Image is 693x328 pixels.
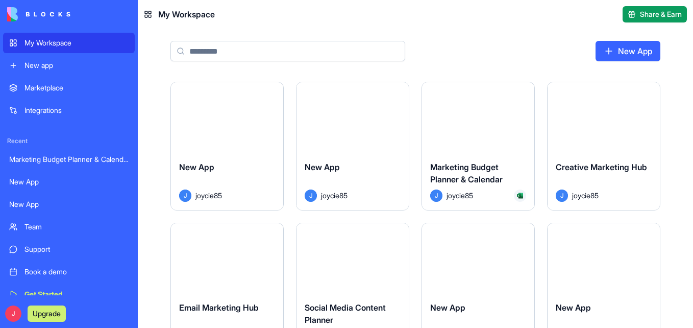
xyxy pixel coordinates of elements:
div: New App [9,177,129,187]
a: My Workspace [3,33,135,53]
span: Email Marketing Hub [179,302,259,313]
img: Excel_dy1k4q.svg [517,193,523,199]
div: Get Started [24,289,129,299]
span: New App [430,302,465,313]
span: Marketing Budget Planner & Calendar [430,162,503,184]
div: New app [24,60,129,71]
div: Book a demo [24,267,129,277]
span: joycie85 [447,190,473,201]
a: Integrations [3,100,135,121]
span: J [305,190,317,202]
span: joycie85 [572,190,599,201]
a: New app [3,55,135,76]
img: logo [7,7,70,21]
a: Book a demo [3,262,135,282]
span: New App [179,162,214,172]
a: Marketing Budget Planner & CalendarJjoycie85 [422,82,535,210]
span: joycie85 [321,190,348,201]
a: Support [3,239,135,260]
a: Team [3,217,135,237]
a: Get Started [3,284,135,304]
div: Support [24,244,129,254]
span: New App [556,302,591,313]
button: Upgrade [28,306,66,322]
div: Marketing Budget Planner & Calendar [9,154,129,165]
a: Marketing Budget Planner & Calendar [3,149,135,170]
span: J [556,190,568,202]
a: Creative Marketing HubJjoycie85 [547,82,660,210]
span: joycie85 [195,190,222,201]
div: New App [9,199,129,209]
a: New App [596,41,660,61]
a: New AppJjoycie85 [296,82,409,210]
span: My Workspace [158,8,215,20]
span: New App [305,162,340,172]
a: New App [3,194,135,215]
button: Share & Earn [623,6,687,22]
div: Team [24,222,129,232]
span: J [5,306,21,322]
a: Marketplace [3,78,135,98]
div: Marketplace [24,83,129,93]
a: New AppJjoycie85 [170,82,284,210]
span: J [179,190,191,202]
div: Integrations [24,105,129,115]
div: My Workspace [24,38,129,48]
a: New App [3,172,135,192]
span: Recent [3,137,135,145]
span: Creative Marketing Hub [556,162,647,172]
a: Upgrade [28,308,66,318]
span: Social Media Content Planner [305,302,386,325]
span: J [430,190,442,202]
span: Share & Earn [640,9,682,19]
